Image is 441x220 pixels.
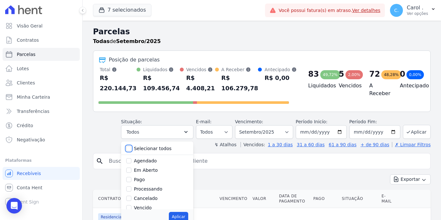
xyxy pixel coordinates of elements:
i: search [96,157,104,165]
p: Ver opções [407,11,428,16]
span: Conta Hent [17,184,42,191]
a: 31 a 60 dias [297,142,324,147]
span: Negativação [17,137,45,143]
button: Todos [121,125,193,139]
div: R$ 220.144,73 [100,73,137,93]
label: Cancelado [134,196,158,201]
div: A Receber [221,66,258,73]
div: 5 [339,69,344,79]
label: Agendado [134,158,157,163]
span: Crédito [17,122,33,129]
h4: Vencidos [339,82,359,90]
a: ✗ Limpar Filtros [392,142,431,147]
div: R$ 106.279,78 [221,73,258,93]
th: Data de Pagamento [276,190,311,208]
label: E-mail: [196,119,212,124]
th: E-mail [379,190,397,208]
div: 0 [400,69,405,79]
a: Parcelas [3,48,80,61]
span: Contratos [17,37,39,43]
div: R$ 4.408,21 [186,73,215,93]
div: Antecipado [264,66,296,73]
th: Vencimento [217,190,250,208]
div: 72 [369,69,380,79]
label: ↯ Atalhos [214,142,236,147]
label: Vencido [134,205,152,210]
div: 83 [308,69,319,79]
span: C. [394,8,399,13]
span: Recebíveis [17,170,41,177]
h2: Parcelas [93,26,431,38]
a: 1 a 30 dias [268,142,293,147]
div: 0,00% [406,70,424,79]
h4: Antecipado [400,82,420,90]
a: + de 90 dias [361,142,389,147]
span: Parcelas [17,51,36,58]
a: 61 a 90 dias [329,142,356,147]
div: Plataformas [5,157,77,164]
a: Recebíveis [3,167,80,180]
a: Crédito [3,119,80,132]
strong: Setembro/2025 [116,38,161,44]
th: Contrato [93,190,168,208]
a: Transferências [3,105,80,118]
div: Liquidados [143,66,180,73]
a: Visão Geral [3,19,80,32]
a: Conta Hent [3,181,80,194]
a: Ver detalhes [352,8,380,13]
a: Minha Carteira [3,91,80,104]
span: Minha Carteira [17,94,50,100]
div: Total [100,66,137,73]
label: Vencimento: [235,119,263,124]
button: Exportar [390,174,431,184]
a: Clientes [3,76,80,89]
a: Negativação [3,133,80,146]
div: Vencidos [186,66,215,73]
label: Processando [134,186,162,192]
label: Selecionar todos [134,146,172,151]
div: R$ 109.456,74 [143,73,180,93]
label: Período Fim: [349,118,400,125]
span: Lotes [17,65,29,72]
a: Contratos [3,34,80,47]
div: Posição de parcelas [109,56,160,64]
div: 49,72% [320,70,340,79]
strong: Todas [93,38,110,44]
label: Pago [134,177,145,182]
label: Vencidos: [241,142,265,147]
p: de [93,38,161,45]
button: C. Carol . Ver opções [385,1,441,19]
button: Aplicar [403,125,431,139]
p: Carol . [407,5,428,11]
div: 48,28% [381,70,401,79]
span: Clientes [17,80,35,86]
span: Todos [127,128,139,136]
label: Em Aberto [134,168,158,173]
span: Transferências [17,108,49,115]
h4: Liquidados [308,82,329,90]
button: 7 selecionados [93,4,151,16]
th: Valor [250,190,276,208]
input: Buscar por nome do lote ou do cliente [105,155,428,168]
th: Situação [339,190,379,208]
span: Você possui fatura(s) em atraso. [279,7,380,14]
label: Situação: [121,119,142,124]
h4: A Receber [369,82,390,97]
div: R$ 0,00 [264,73,296,83]
div: Open Intercom Messenger [6,198,22,214]
div: 2,00% [345,70,363,79]
label: Período Inicío: [296,119,327,124]
th: Pago [311,190,339,208]
a: Lotes [3,62,80,75]
span: Visão Geral [17,23,43,29]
